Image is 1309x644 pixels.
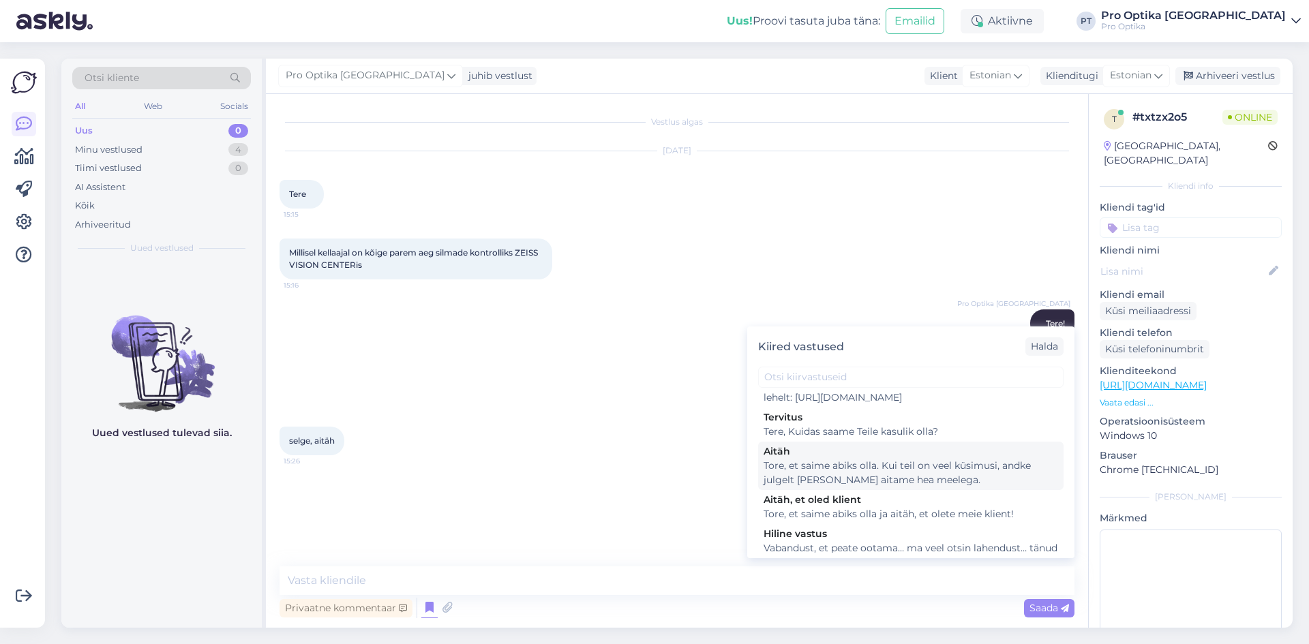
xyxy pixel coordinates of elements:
span: 15:16 [284,280,335,290]
div: PT [1077,12,1096,31]
div: Uus [75,124,93,138]
span: Estonian [969,68,1011,83]
div: [DATE] [280,144,1074,157]
span: Tere [289,189,306,199]
div: Küsi meiliaadressi [1100,302,1197,320]
p: Kliendi email [1100,288,1282,302]
div: Aktiivne [961,9,1044,33]
span: Saada [1029,602,1069,614]
p: Chrome [TECHNICAL_ID] [1100,463,1282,477]
div: Minu vestlused [75,143,142,157]
span: selge, aitäh [289,435,335,446]
span: 15:26 [284,456,335,466]
div: 4 [228,143,248,157]
span: Pro Optika [GEOGRAPHIC_DATA] [957,298,1070,309]
div: Tervitus [764,410,1058,425]
span: Tere! [1046,318,1065,328]
div: Tore, et saime abiks olla ja aitäh, et olete meie klient! [764,507,1058,521]
p: Kliendi tag'id [1100,200,1282,215]
img: Askly Logo [11,70,37,95]
p: Märkmed [1100,511,1282,525]
div: Pro Optika [GEOGRAPHIC_DATA] [1101,10,1286,21]
a: [URL][DOMAIN_NAME] [1100,379,1207,391]
span: Pro Optika [GEOGRAPHIC_DATA] [286,68,445,83]
img: No chats [61,291,262,414]
p: Windows 10 [1100,429,1282,443]
div: Proovi tasuta juba täna: [727,13,880,29]
a: Pro Optika [GEOGRAPHIC_DATA]Pro Optika [1101,10,1301,32]
p: Vaata edasi ... [1100,397,1282,409]
div: [GEOGRAPHIC_DATA], [GEOGRAPHIC_DATA] [1104,139,1268,168]
input: Lisa nimi [1100,264,1266,279]
p: Kliendi nimi [1100,243,1282,258]
div: Arhiveeritud [75,218,131,232]
b: Uus! [727,14,753,27]
div: Aitäh, et oled klient [764,493,1058,507]
div: 0 [228,124,248,138]
div: Tiimi vestlused [75,162,142,175]
div: AI Assistent [75,181,125,194]
span: Estonian [1110,68,1152,83]
div: Halda [1025,337,1064,356]
p: Uued vestlused tulevad siia. [92,426,232,440]
div: Tere, Kuidas saame Teile kasulik olla? [764,425,1058,439]
div: Küsi telefoninumbrit [1100,340,1209,358]
div: # txtzx2o5 [1132,109,1222,125]
div: Web [141,97,165,115]
p: Brauser [1100,448,1282,463]
p: Klienditeekond [1100,364,1282,378]
div: Kiired vastused [758,339,844,355]
span: Millisel kellaajal on kõige parem aeg silmade kontrolliks ZEISS VISION CENTERis [289,247,540,270]
input: Otsi kiirvastuseid [758,367,1064,388]
div: Tore, et saime abiks olla. Kui teil on veel küsimusi, andke julgelt [PERSON_NAME] aitame hea meel... [764,459,1058,487]
span: 15:15 [284,209,335,219]
div: All [72,97,88,115]
span: t [1112,114,1117,124]
p: Operatsioonisüsteem [1100,414,1282,429]
input: Lisa tag [1100,217,1282,238]
div: juhib vestlust [463,69,532,83]
div: Vestlus algas [280,116,1074,128]
div: Klient [924,69,958,83]
div: Socials [217,97,251,115]
div: [PERSON_NAME] [1100,491,1282,503]
div: Klienditugi [1040,69,1098,83]
div: Vabandust, et peate ootama… ma veel otsin lahendust… tänud kannatlikkuse eest! [764,541,1058,570]
p: Kliendi telefon [1100,326,1282,340]
span: Online [1222,110,1278,125]
button: Emailid [886,8,944,34]
div: Hiline vastus [764,527,1058,541]
div: Aitäh [764,444,1058,459]
div: Arhiveeri vestlus [1175,67,1280,85]
span: Otsi kliente [85,71,139,85]
div: Privaatne kommentaar [280,599,412,617]
span: Uued vestlused [130,242,194,254]
div: 0 [228,162,248,175]
div: Kõik [75,199,95,213]
div: Kliendi info [1100,180,1282,192]
div: Pro Optika [1101,21,1286,32]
